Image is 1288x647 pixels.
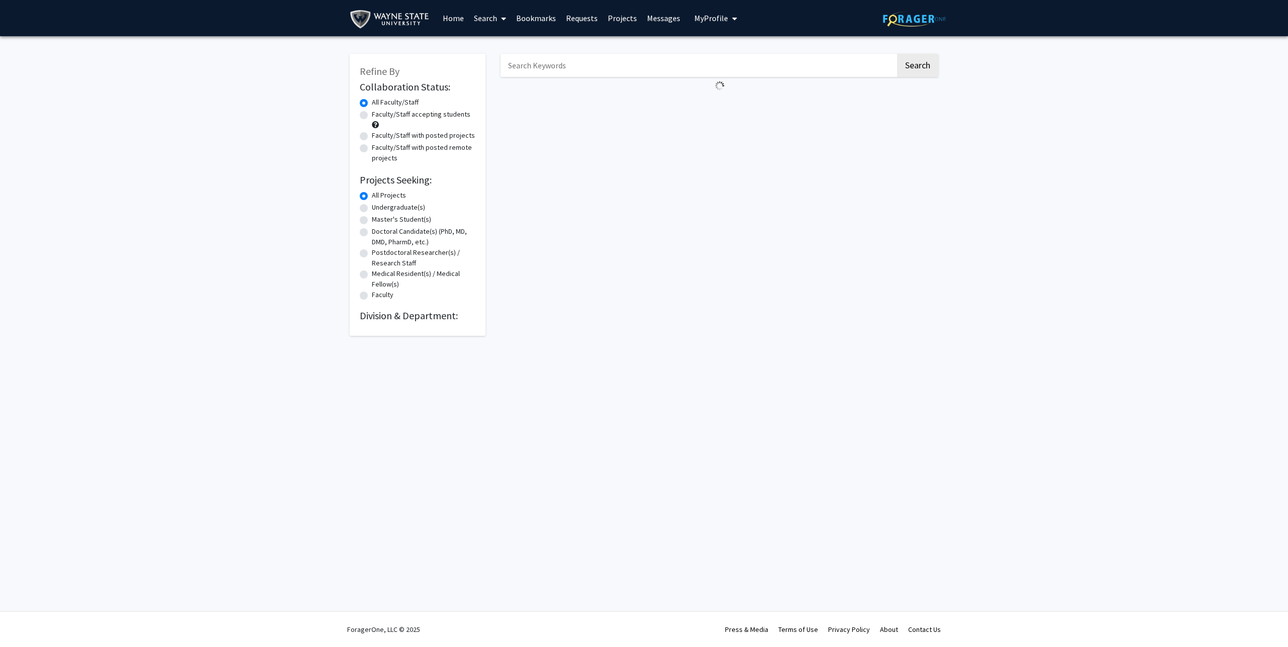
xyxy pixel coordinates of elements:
a: Press & Media [725,625,768,634]
a: Bookmarks [511,1,561,36]
a: Messages [642,1,685,36]
label: Faculty/Staff with posted remote projects [372,142,475,163]
img: Loading [711,77,729,95]
label: Doctoral Candidate(s) (PhD, MD, DMD, PharmD, etc.) [372,226,475,247]
a: Projects [603,1,642,36]
div: ForagerOne, LLC © 2025 [347,612,420,647]
nav: Page navigation [501,95,938,118]
label: Faculty/Staff with posted projects [372,130,475,141]
input: Search Keywords [501,54,896,77]
label: Postdoctoral Researcher(s) / Research Staff [372,247,475,268]
img: ForagerOne Logo [883,11,946,27]
a: Privacy Policy [828,625,870,634]
h2: Projects Seeking: [360,174,475,186]
img: Wayne State University Logo [350,8,434,31]
a: Contact Us [908,625,941,634]
a: Home [438,1,469,36]
label: Faculty [372,290,393,300]
label: Undergraduate(s) [372,202,425,213]
a: Terms of Use [778,625,818,634]
span: Refine By [360,65,399,77]
label: Master's Student(s) [372,214,431,225]
h2: Collaboration Status: [360,81,475,93]
label: Medical Resident(s) / Medical Fellow(s) [372,268,475,290]
label: Faculty/Staff accepting students [372,109,470,120]
a: Search [469,1,511,36]
span: My Profile [694,13,728,23]
label: All Projects [372,190,406,201]
label: All Faculty/Staff [372,97,419,108]
a: About [880,625,898,634]
button: Search [897,54,938,77]
h2: Division & Department: [360,310,475,322]
a: Requests [561,1,603,36]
